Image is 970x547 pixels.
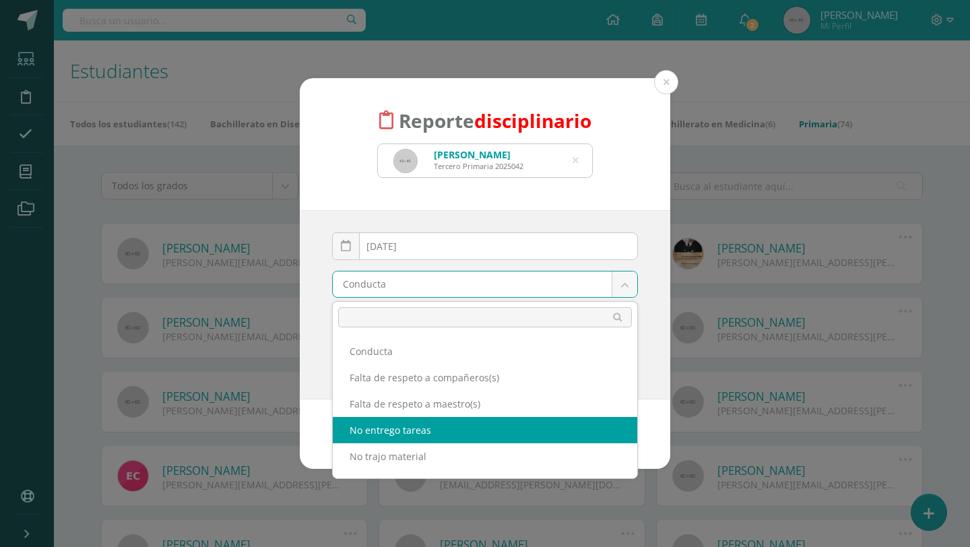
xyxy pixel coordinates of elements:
[333,391,637,417] div: Falta de respeto a maestro(s)
[333,417,637,443] div: No entrego tareas
[333,338,637,364] div: Conducta
[333,470,637,496] div: Tarea incompleta
[333,443,637,470] div: No trajo material
[333,364,637,391] div: Falta de respeto a compañeros(s)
